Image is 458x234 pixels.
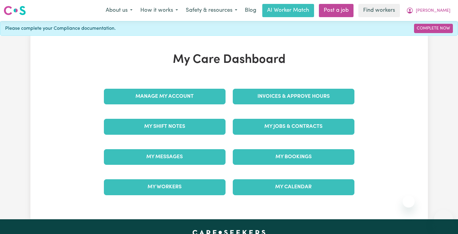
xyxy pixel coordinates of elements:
button: My Account [402,4,454,17]
a: Blog [241,4,260,17]
a: Complete Now [414,24,453,33]
a: My Shift Notes [104,119,226,134]
button: Safety & resources [182,4,241,17]
span: Please complete your Compliance documentation. [5,25,116,32]
button: How it works [136,4,182,17]
a: Manage My Account [104,89,226,104]
a: My Messages [104,149,226,165]
a: AI Worker Match [262,4,314,17]
a: Careseekers logo [4,4,26,17]
iframe: Close message [403,196,415,208]
button: About us [102,4,136,17]
a: Invoices & Approve Hours [233,89,354,104]
span: [PERSON_NAME] [416,8,450,14]
img: Careseekers logo [4,5,26,16]
iframe: Button to launch messaging window [434,210,453,229]
a: Post a job [319,4,354,17]
h1: My Care Dashboard [100,53,358,67]
a: My Workers [104,179,226,195]
a: My Bookings [233,149,354,165]
a: My Jobs & Contracts [233,119,354,134]
a: My Calendar [233,179,354,195]
a: Find workers [358,4,400,17]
